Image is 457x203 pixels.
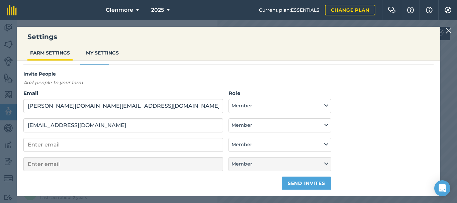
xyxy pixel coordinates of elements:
[229,89,331,97] label: Role
[151,6,164,14] span: 2025
[17,32,440,41] h3: Settings
[23,157,223,171] input: Enter email
[325,5,375,15] a: Change plan
[444,7,452,13] img: A cog icon
[27,46,73,59] button: FARM SETTINGS
[229,157,331,171] button: Member
[446,27,452,35] img: svg+xml;base64,PHN2ZyB4bWxucz0iaHR0cDovL3d3dy53My5vcmcvMjAwMC9zdmciIHdpZHRoPSIyMiIgaGVpZ2h0PSIzMC...
[259,6,319,14] span: Current plan : ESSENTIALS
[229,138,331,152] button: Member
[23,80,83,86] em: Add people to your farm
[282,177,331,190] button: Send invites
[7,5,17,15] img: fieldmargin Logo
[23,118,223,132] input: Enter email
[23,70,331,78] h4: Invite People
[23,89,223,97] label: Email
[426,6,433,14] img: svg+xml;base64,PHN2ZyB4bWxucz0iaHR0cDovL3d3dy53My5vcmcvMjAwMC9zdmciIHdpZHRoPSIxNyIgaGVpZ2h0PSIxNy...
[388,7,396,13] img: Two speech bubbles overlapping with the left bubble in the forefront
[106,6,133,14] span: Glenmore
[23,99,223,113] input: Enter email
[434,180,450,196] div: Open Intercom Messenger
[83,46,121,59] button: MY SETTINGS
[406,7,415,13] img: A question mark icon
[229,118,331,132] button: Member
[23,138,223,152] input: Enter email
[229,99,331,113] button: Member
